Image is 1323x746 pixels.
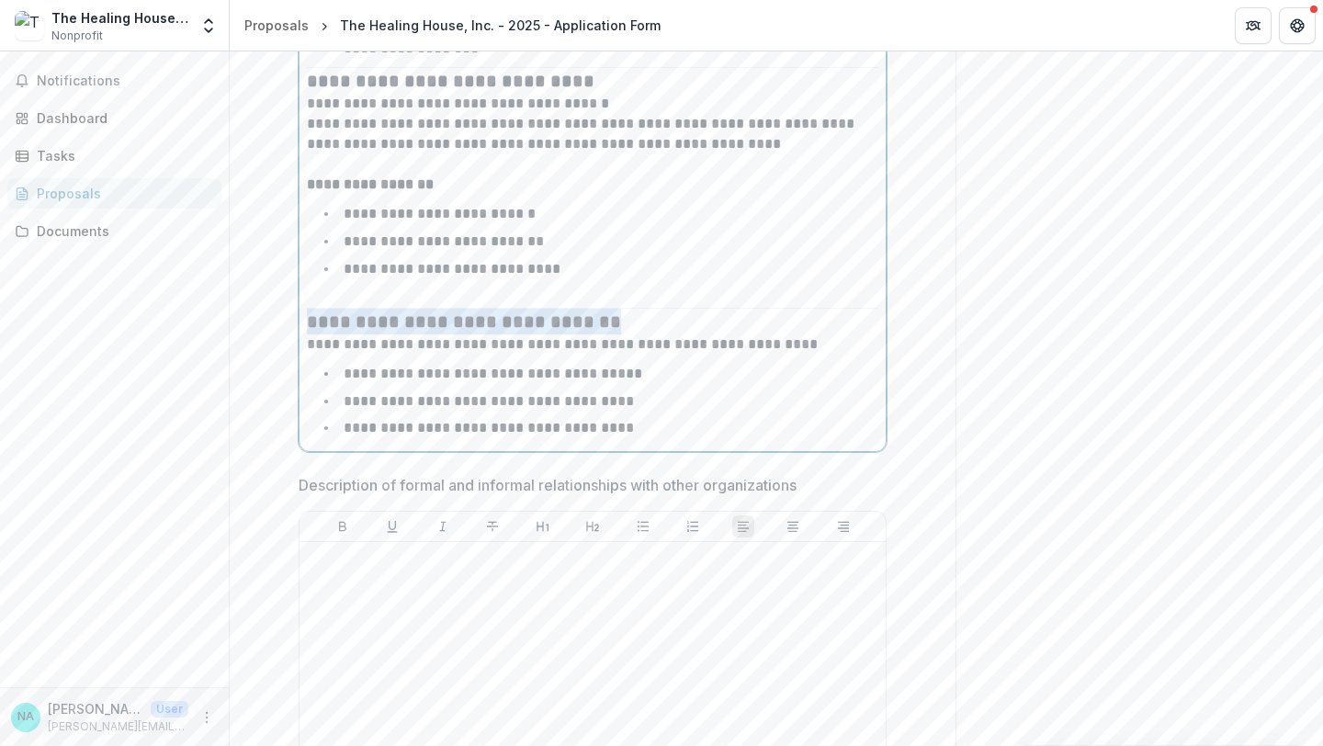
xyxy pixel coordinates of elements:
div: Proposals [244,16,309,35]
button: Align Right [832,515,854,537]
button: Notifications [7,66,221,96]
div: The Healing House, Inc. - 2025 - Application Form [340,16,661,35]
button: Bold [332,515,354,537]
a: Proposals [237,12,316,39]
button: Underline [381,515,403,537]
button: Align Left [732,515,754,537]
button: Heading 1 [532,515,554,537]
span: Nonprofit [51,28,103,44]
a: Documents [7,216,221,246]
div: Documents [37,221,207,241]
img: The Healing House, Inc. [15,11,44,40]
button: Italicize [432,515,454,537]
a: Tasks [7,141,221,171]
a: Dashboard [7,103,221,133]
button: Heading 2 [582,515,604,537]
button: Align Center [782,515,804,537]
button: Open entity switcher [196,7,221,44]
button: Strike [481,515,503,537]
a: Proposals [7,178,221,209]
div: Dashboard [37,108,207,128]
button: More [196,706,218,729]
p: [PERSON_NAME][EMAIL_ADDRESS][PERSON_NAME][DOMAIN_NAME] [48,718,188,735]
p: Description of formal and informal relationships with other organizations [299,474,797,496]
p: User [151,701,188,718]
div: Tasks [37,146,207,165]
button: Partners [1235,7,1272,44]
button: Get Help [1279,7,1316,44]
p: [PERSON_NAME] [48,699,143,718]
div: The Healing House, Inc. [51,8,188,28]
div: Nakia Austin [17,711,34,723]
nav: breadcrumb [237,12,668,39]
span: Notifications [37,73,214,89]
div: Proposals [37,184,207,203]
button: Bullet List [632,515,654,537]
button: Ordered List [682,515,704,537]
